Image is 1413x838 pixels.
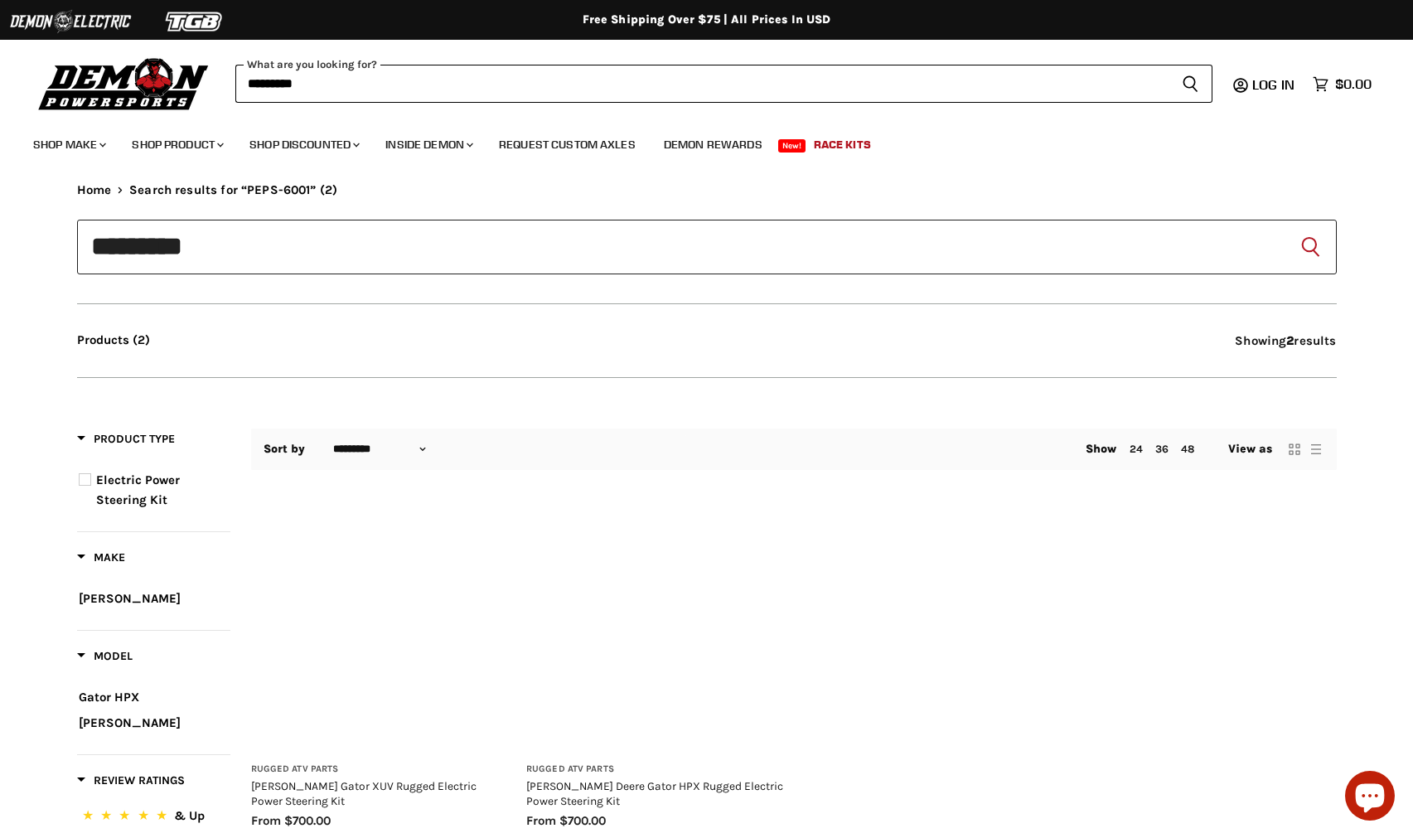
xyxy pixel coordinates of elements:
[778,139,806,153] span: New!
[1245,77,1304,92] a: Log in
[1340,771,1400,825] inbox-online-store-chat: Shopify online store chat
[77,649,133,663] span: Model
[1297,234,1323,260] button: Search
[77,773,185,793] button: Filter by Review Ratings
[1286,441,1303,458] button: grid view
[251,492,511,751] a: John Deere Gator XUV Rugged Electric Power Steering Kit
[79,591,181,606] span: [PERSON_NAME]
[77,183,112,197] a: Home
[1169,65,1212,103] button: Search
[1086,442,1117,456] span: Show
[1130,443,1143,455] a: 24
[251,763,511,776] h3: Rugged ATV Parts
[77,550,125,570] button: Filter by Make
[77,550,125,564] span: Make
[96,472,180,507] span: Electric Power Steering Kit
[235,65,1212,103] form: Product
[79,715,181,730] span: [PERSON_NAME]
[526,813,556,828] span: from
[526,763,786,776] h3: Rugged ATV Parts
[1228,443,1273,456] span: View as
[77,431,175,452] button: Filter by Product Type
[77,220,1337,274] input: Search
[251,813,281,828] span: from
[77,333,150,347] button: Products (2)
[1304,72,1380,96] a: $0.00
[21,121,1367,162] ul: Main menu
[235,65,1169,103] input: Search
[284,813,331,828] span: $700.00
[1286,333,1294,348] strong: 2
[119,128,234,162] a: Shop Product
[77,220,1337,274] form: Product
[486,128,648,162] a: Request Custom Axles
[77,773,185,787] span: Review Ratings
[1335,76,1372,92] span: $0.00
[1155,443,1169,455] a: 36
[133,6,257,37] img: TGB Logo 2
[1235,333,1336,348] span: Showing results
[251,779,477,807] a: [PERSON_NAME] Gator XUV Rugged Electric Power Steering Kit
[526,492,786,751] a: John Deere Gator HPX Rugged Electric Power Steering Kit
[651,128,775,162] a: Demon Rewards
[1308,441,1324,458] button: list view
[77,648,133,669] button: Filter by Model
[79,690,139,705] span: Gator HPX
[237,128,370,162] a: Shop Discounted
[79,806,229,830] button: 5 Stars.
[129,183,337,197] span: Search results for “PEPS-6001” (2)
[1181,443,1194,455] a: 48
[1252,76,1294,93] span: Log in
[559,813,606,828] span: $700.00
[373,128,483,162] a: Inside Demon
[33,54,215,113] img: Demon Powersports
[44,12,1370,27] div: Free Shipping Over $75 | All Prices In USD
[801,128,883,162] a: Race Kits
[77,432,175,446] span: Product Type
[77,183,1337,197] nav: Breadcrumbs
[264,443,306,456] label: Sort by
[8,6,133,37] img: Demon Electric Logo 2
[21,128,116,162] a: Shop Make
[174,808,205,823] span: & Up
[526,779,783,807] a: [PERSON_NAME] Deere Gator HPX Rugged Electric Power Steering Kit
